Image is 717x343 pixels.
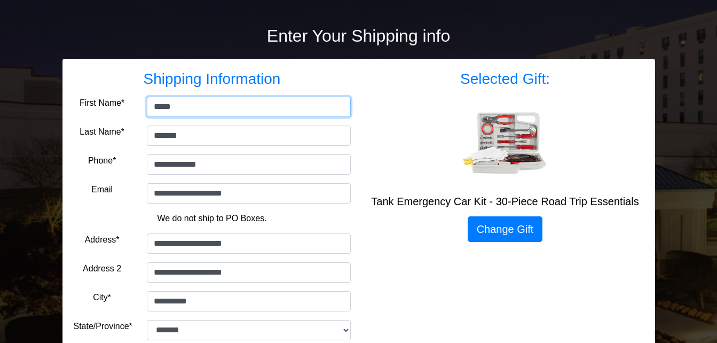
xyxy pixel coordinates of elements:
label: City* [93,291,111,304]
h3: Shipping Information [74,70,351,88]
label: Phone* [88,154,116,167]
p: We do not ship to PO Boxes. [82,212,343,225]
label: Address 2 [83,262,121,275]
a: Change Gift [468,216,543,242]
h2: Enter Your Shipping info [62,26,655,46]
label: Email [91,183,113,196]
label: First Name* [80,97,124,110]
label: Last Name* [80,126,124,138]
h3: Selected Gift: [367,70,644,88]
label: State/Province* [74,320,132,333]
img: Tank Emergency Car Kit - 30-Piece Road Trip Essentials [462,101,548,186]
label: Address* [85,233,120,246]
h5: Tank Emergency Car Kit - 30-Piece Road Trip Essentials [367,195,644,208]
